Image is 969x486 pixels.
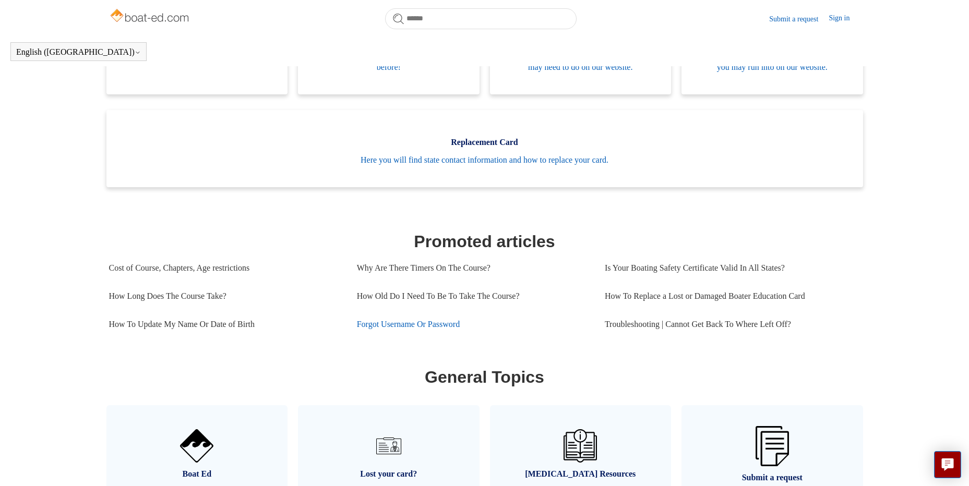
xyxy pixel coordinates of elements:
[109,310,341,338] a: How To Update My Name Or Date of Birth
[756,426,789,466] img: 01HZPCYW3NK71669VZTW7XY4G9
[829,13,860,25] a: Sign in
[109,364,860,390] h1: General Topics
[109,229,860,254] h1: Promoted articles
[357,310,589,338] a: Forgot Username Or Password
[372,429,405,463] img: 01HZPCYVT14CG9T703FEE4SFXC
[109,282,341,310] a: How Long Does The Course Take?
[357,254,589,282] a: Why Are There Timers On The Course?
[122,468,272,480] span: Boat Ed
[16,47,141,57] button: English ([GEOGRAPHIC_DATA])
[314,468,464,480] span: Lost your card?
[122,154,847,166] span: Here you will find state contact information and how to replace your card.
[605,310,853,338] a: Troubleshooting | Cannot Get Back To Where Left Off?
[109,254,341,282] a: Cost of Course, Chapters, Age restrictions
[106,110,863,187] a: Replacement Card Here you will find state contact information and how to replace your card.
[506,468,656,480] span: [MEDICAL_DATA] Resources
[605,254,853,282] a: Is Your Boating Safety Certificate Valid In All States?
[122,136,847,149] span: Replacement Card
[769,14,829,25] a: Submit a request
[697,471,847,484] span: Submit a request
[934,451,961,478] button: Live chat
[385,8,577,29] input: Search
[109,6,192,27] img: Boat-Ed Help Center home page
[180,429,213,463] img: 01HZPCYVNCVF44JPJQE4DN11EA
[564,429,597,463] img: 01HZPCYVZMCNPYXCC0DPA2R54M
[357,282,589,310] a: How Old Do I Need To Be To Take The Course?
[605,282,853,310] a: How To Replace a Lost or Damaged Boater Education Card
